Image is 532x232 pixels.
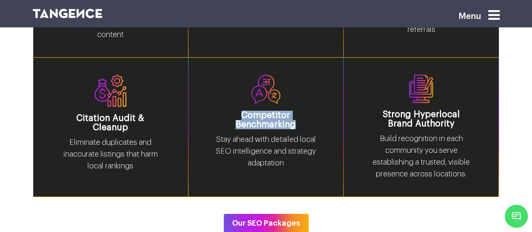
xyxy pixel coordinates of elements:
[58,136,163,179] p: Eliminate duplicates and inaccurate listings that harm local rankings
[214,133,318,176] p: Stay ahead with detailed local SEO intelligence and strategy adaptation
[214,111,318,129] h3: Competitor Benchmarking
[409,75,433,103] img: Path%20527.svg
[94,75,127,107] img: Path%20523.svg
[369,110,473,128] h3: Strong Hyperlocal Brand Authority
[58,114,163,132] h3: Citation Audit & Cleanup
[33,9,103,18] img: logo SVG
[224,219,309,226] a: Our SEO Packages
[251,75,281,104] img: Path%20526.svg
[505,205,528,228] span: Chat Widget
[369,133,473,187] p: Build recognition in each community you serve establishing a trusted, visible presence across loc...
